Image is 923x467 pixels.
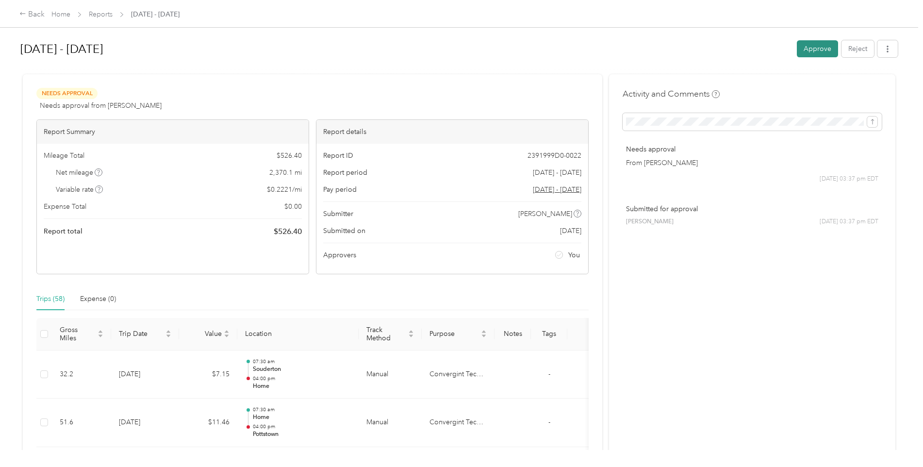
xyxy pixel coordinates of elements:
th: Tags [531,318,567,350]
span: [PERSON_NAME] [626,217,674,226]
p: Home [253,413,351,422]
td: Convergint Technologies [422,350,494,399]
span: Report total [44,226,82,236]
div: Trips (58) [36,294,65,304]
span: caret-down [224,333,230,339]
span: caret-up [224,329,230,334]
span: caret-up [408,329,414,334]
td: [DATE] [111,350,179,399]
span: [DATE] [560,226,581,236]
span: Submitter [323,209,353,219]
th: Track Method [359,318,422,350]
span: Report ID [323,150,353,161]
span: caret-down [481,333,487,339]
span: - [548,418,550,426]
h1: Sep 1 - 30, 2025 [20,37,790,61]
span: caret-down [408,333,414,339]
td: $11.46 [179,399,237,447]
th: Notes [494,318,531,350]
span: Net mileage [56,167,103,178]
span: Variable rate [56,184,103,195]
span: Pay period [323,184,357,195]
span: 2,370.1 mi [269,167,302,178]
span: Track Method [366,326,406,342]
td: 32.2 [52,350,111,399]
p: Needs approval [626,144,878,154]
a: Home [51,10,70,18]
td: Manual [359,399,422,447]
h4: Activity and Comments [623,88,720,100]
p: From [PERSON_NAME] [626,158,878,168]
p: Souderton [253,365,351,374]
span: You [568,250,580,260]
p: Pottstown [253,430,351,439]
td: Manual [359,350,422,399]
span: Needs approval from [PERSON_NAME] [40,100,162,111]
th: Location [237,318,359,350]
button: Reject [841,40,874,57]
div: Report details [316,120,588,144]
th: Purpose [422,318,494,350]
span: $ 0.00 [284,201,302,212]
p: Home [253,382,351,391]
td: Convergint Technologies [422,399,494,447]
span: Trip Date [119,330,164,338]
span: $ 0.2221 / mi [267,184,302,195]
span: [PERSON_NAME] [518,209,572,219]
th: Value [179,318,237,350]
p: 07:30 am [253,406,351,413]
span: caret-up [165,329,171,334]
span: Expense Total [44,201,86,212]
span: caret-up [481,329,487,334]
p: Submitted for approval [626,204,878,214]
span: Mileage Total [44,150,84,161]
span: caret-up [98,329,103,334]
div: Report Summary [37,120,309,144]
span: Report period [323,167,367,178]
span: Submitted on [323,226,365,236]
td: 51.6 [52,399,111,447]
p: 04:00 pm [253,423,351,430]
span: - [548,370,550,378]
span: Go to pay period [533,184,581,195]
span: Needs Approval [36,88,98,99]
span: Purpose [429,330,479,338]
span: caret-down [165,333,171,339]
td: [DATE] [111,399,179,447]
td: $7.15 [179,350,237,399]
p: 07:30 am [253,358,351,365]
span: [DATE] - [DATE] [533,167,581,178]
span: 2391999D0-0022 [527,150,581,161]
p: 04:00 pm [253,375,351,382]
th: Trip Date [111,318,179,350]
span: [DATE] 03:37 pm EDT [820,175,878,183]
iframe: Everlance-gr Chat Button Frame [869,413,923,467]
span: caret-down [98,333,103,339]
span: Value [187,330,222,338]
span: [DATE] - [DATE] [131,9,180,19]
span: Gross Miles [60,326,96,342]
div: Expense (0) [80,294,116,304]
span: $ 526.40 [277,150,302,161]
div: Back [19,9,45,20]
span: Approvers [323,250,356,260]
span: [DATE] 03:37 pm EDT [820,217,878,226]
a: Reports [89,10,113,18]
span: $ 526.40 [274,226,302,237]
th: Gross Miles [52,318,111,350]
button: Approve [797,40,838,57]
